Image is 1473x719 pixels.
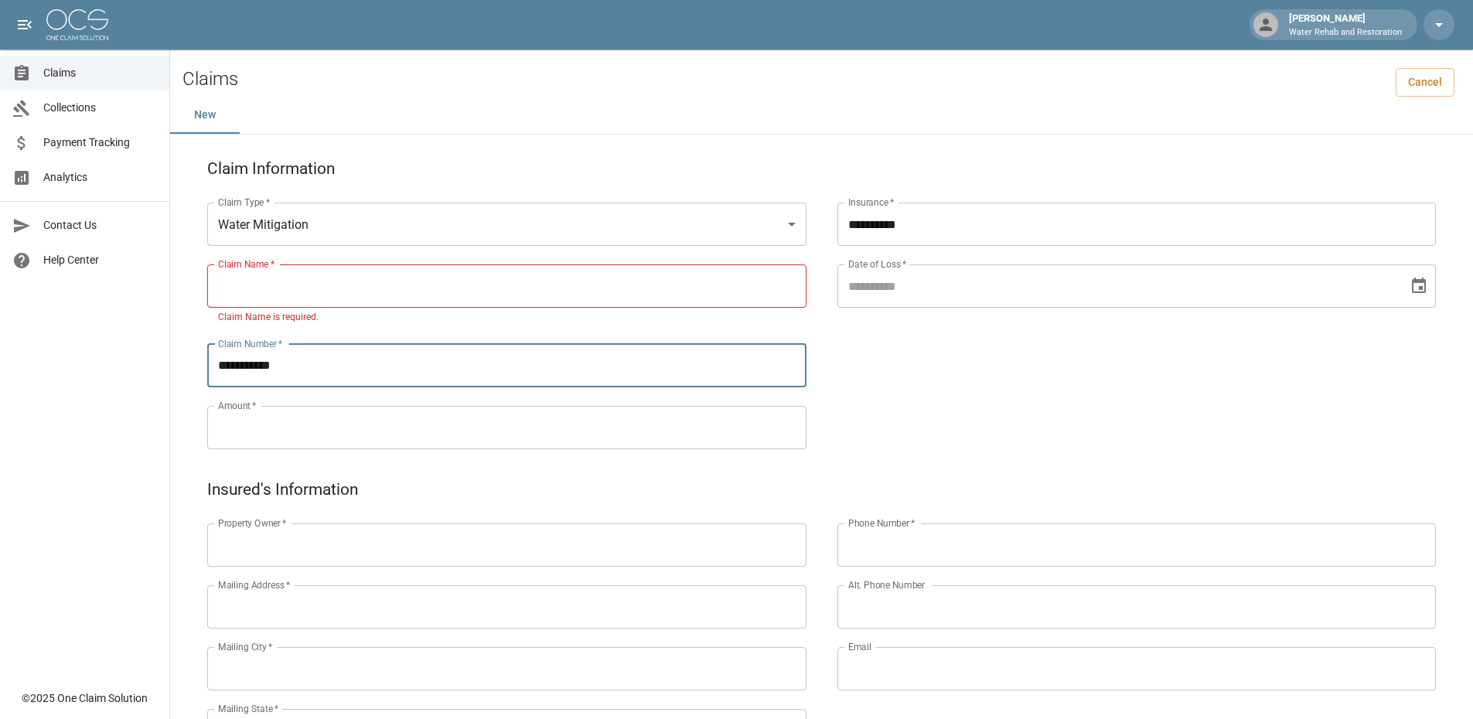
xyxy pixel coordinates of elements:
div: [PERSON_NAME] [1283,11,1408,39]
span: Help Center [43,252,157,268]
label: Mailing City [218,640,273,653]
label: Property Owner [218,516,287,530]
label: Claim Number [218,337,282,350]
span: Payment Tracking [43,135,157,151]
label: Claim Type [218,196,270,209]
button: open drawer [9,9,40,40]
label: Mailing State [218,702,278,715]
label: Mailing Address [218,578,290,591]
div: © 2025 One Claim Solution [22,690,148,706]
span: Collections [43,100,157,116]
label: Email [848,640,871,653]
button: New [170,97,240,134]
span: Analytics [43,169,157,186]
label: Claim Name [218,257,274,271]
div: Water Mitigation [207,203,806,246]
img: ocs-logo-white-transparent.png [46,9,108,40]
a: Cancel [1396,68,1454,97]
label: Insurance [848,196,894,209]
div: dynamic tabs [170,97,1473,134]
span: Contact Us [43,217,157,233]
span: Claims [43,65,157,81]
label: Phone Number [848,516,915,530]
p: Water Rehab and Restoration [1289,26,1402,39]
h2: Claims [182,68,238,90]
label: Date of Loss [848,257,906,271]
p: Claim Name is required. [218,310,796,325]
label: Amount [218,399,257,412]
label: Alt. Phone Number [848,578,925,591]
button: Choose date [1403,271,1434,302]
